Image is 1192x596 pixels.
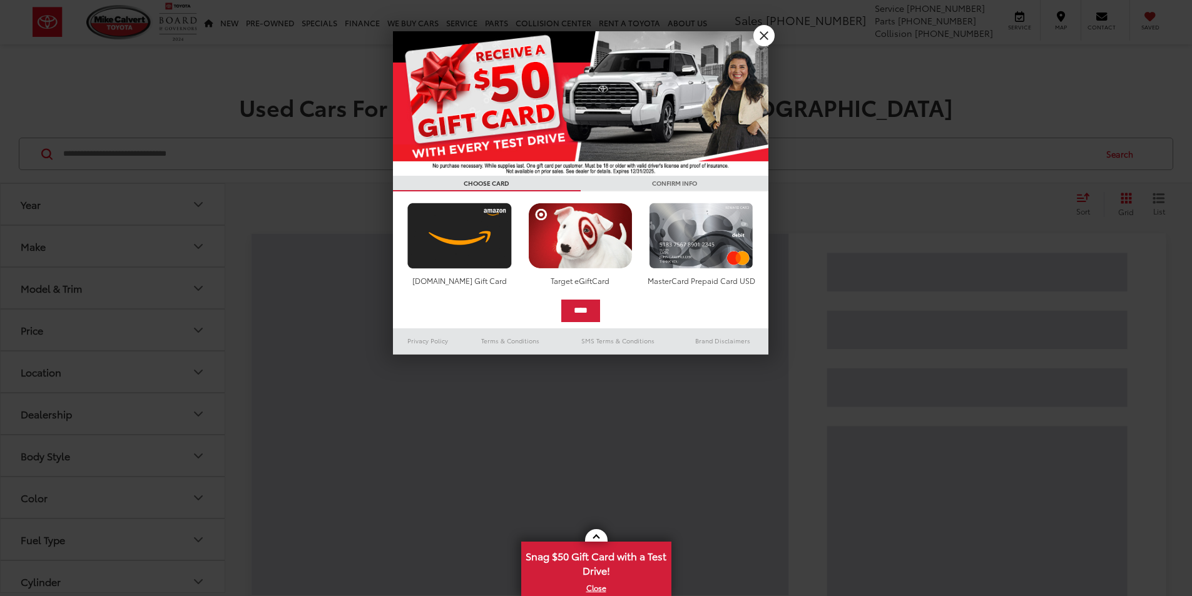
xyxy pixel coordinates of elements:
h3: CONFIRM INFO [581,176,768,191]
h3: CHOOSE CARD [393,176,581,191]
img: 55838_top_625864.jpg [393,31,768,176]
a: SMS Terms & Conditions [559,333,677,348]
img: targetcard.png [525,203,636,269]
a: Brand Disclaimers [677,333,768,348]
div: MasterCard Prepaid Card USD [646,275,756,286]
img: mastercard.png [646,203,756,269]
span: Snag $50 Gift Card with a Test Drive! [522,543,670,581]
a: Terms & Conditions [462,333,558,348]
img: amazoncard.png [404,203,515,269]
a: Privacy Policy [393,333,463,348]
div: [DOMAIN_NAME] Gift Card [404,275,515,286]
div: Target eGiftCard [525,275,636,286]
